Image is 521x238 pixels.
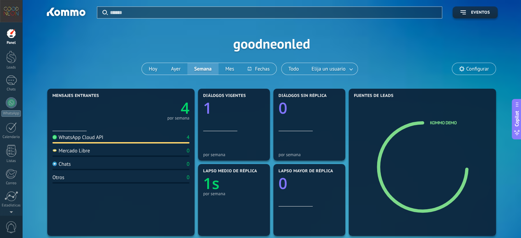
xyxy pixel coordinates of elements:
img: Mercado Libre [52,148,57,153]
span: Lapso mayor de réplica [278,169,333,174]
div: Leads [1,65,21,70]
text: 1 [203,98,212,118]
div: Calendario [1,135,21,139]
text: 0 [278,173,287,194]
div: Correo [1,181,21,186]
img: WhatsApp Cloud API [52,135,57,139]
button: Fechas [241,63,276,75]
button: Elija un usuario [306,63,358,75]
div: por semana [278,152,340,157]
text: 4 [181,98,189,118]
span: Configurar [466,66,489,72]
div: 0 [187,174,189,181]
span: Mensajes entrantes [52,93,99,98]
div: Mercado Libre [52,148,90,154]
span: Copilot [513,111,520,126]
div: Otros [52,174,64,181]
div: por semana [203,152,265,157]
div: WhatsApp [1,110,21,117]
div: Chats [1,87,21,92]
text: 0 [278,98,287,118]
button: Todo [282,63,306,75]
img: Chats [52,162,57,166]
span: Eventos [471,10,490,15]
button: Eventos [452,7,498,18]
button: Ayer [164,63,187,75]
text: 1s [203,173,220,194]
button: Hoy [142,63,164,75]
button: Mes [219,63,241,75]
div: Panel [1,41,21,45]
a: 4 [121,98,189,118]
span: Diálogos sin réplica [278,93,327,98]
div: Estadísticas [1,203,21,208]
div: WhatsApp Cloud API [52,134,103,141]
div: 0 [187,161,189,167]
div: 4 [187,134,189,141]
span: Fuentes de leads [354,93,394,98]
div: Chats [52,161,71,167]
span: Diálogos vigentes [203,93,246,98]
div: por semana [203,191,265,196]
span: Lapso medio de réplica [203,169,257,174]
a: Kommo Demo [430,120,457,126]
span: Elija un usuario [310,64,347,74]
div: Listas [1,159,21,163]
div: 0 [187,148,189,154]
button: Semana [187,63,219,75]
div: por semana [167,116,189,120]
